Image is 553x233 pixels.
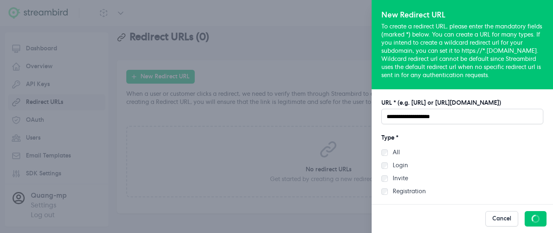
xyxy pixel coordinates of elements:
p: To create a redirect URL, please enter the mandatory fields (marked *) below. You can create a UR... [381,23,543,80]
label: URL * (e.g. [URL] or [URL][DOMAIN_NAME]) [381,99,543,107]
label: All [393,150,400,155]
label: Invite [393,176,408,181]
button: Cancel [485,211,518,227]
label: Login [393,163,408,168]
label: Type * [381,134,543,142]
h2: New Redirect URL [381,10,445,21]
label: Registration [393,189,426,194]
